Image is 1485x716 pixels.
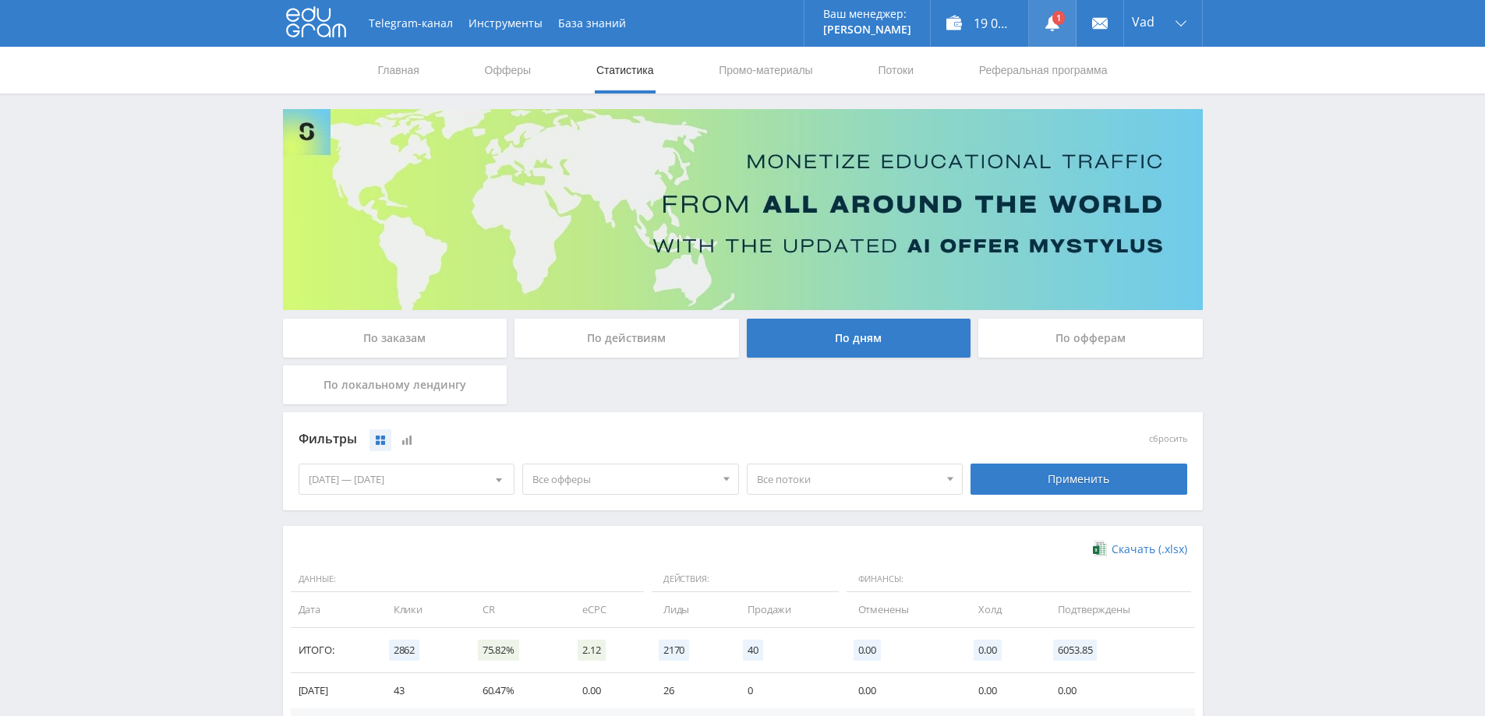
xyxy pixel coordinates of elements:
td: Итого: [291,628,378,673]
div: По локальному лендингу [283,365,507,404]
img: xlsx [1093,541,1106,556]
span: Все потоки [757,464,939,494]
div: По действиям [514,319,739,358]
td: 60.47% [467,673,567,708]
span: Скачать (.xlsx) [1112,543,1187,556]
td: [DATE] [291,673,378,708]
span: Данные: [291,566,644,593]
td: Подтверждены [1042,592,1194,627]
td: eCPC [567,592,648,627]
td: 0.00 [1042,673,1194,708]
a: Промо-материалы [717,47,814,93]
a: Скачать (.xlsx) [1093,541,1186,557]
div: По заказам [283,319,507,358]
span: 0.00 [854,640,881,661]
a: Статистика [595,47,656,93]
td: 0.00 [963,673,1042,708]
a: Офферы [483,47,533,93]
img: Banner [283,109,1203,310]
span: 2.12 [578,640,605,661]
p: Ваш менеджер: [823,8,911,20]
span: 0.00 [974,640,1001,661]
div: Фильтры [299,428,963,451]
td: Продажи [732,592,842,627]
td: Отменены [843,592,963,627]
td: 0.00 [567,673,648,708]
span: 40 [743,640,763,661]
span: 75.82% [478,640,519,661]
span: 2170 [659,640,689,661]
div: Применить [971,464,1187,495]
td: 0.00 [843,673,963,708]
div: [DATE] — [DATE] [299,464,514,494]
span: 2862 [389,640,419,661]
td: 0 [732,673,842,708]
span: Действия: [652,566,839,593]
span: Финансы: [847,566,1191,593]
p: [PERSON_NAME] [823,23,911,36]
button: сбросить [1149,434,1187,444]
a: Главная [377,47,421,93]
td: Клики [378,592,467,627]
td: Дата [291,592,378,627]
span: Vad [1132,16,1154,28]
td: Холд [963,592,1042,627]
div: По офферам [978,319,1203,358]
span: Все офферы [532,464,715,494]
div: По дням [747,319,971,358]
td: 26 [648,673,732,708]
td: Лиды [648,592,732,627]
a: Потоки [876,47,915,93]
a: Реферальная программа [978,47,1109,93]
td: 43 [378,673,467,708]
span: 6053.85 [1053,640,1097,661]
td: CR [467,592,567,627]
